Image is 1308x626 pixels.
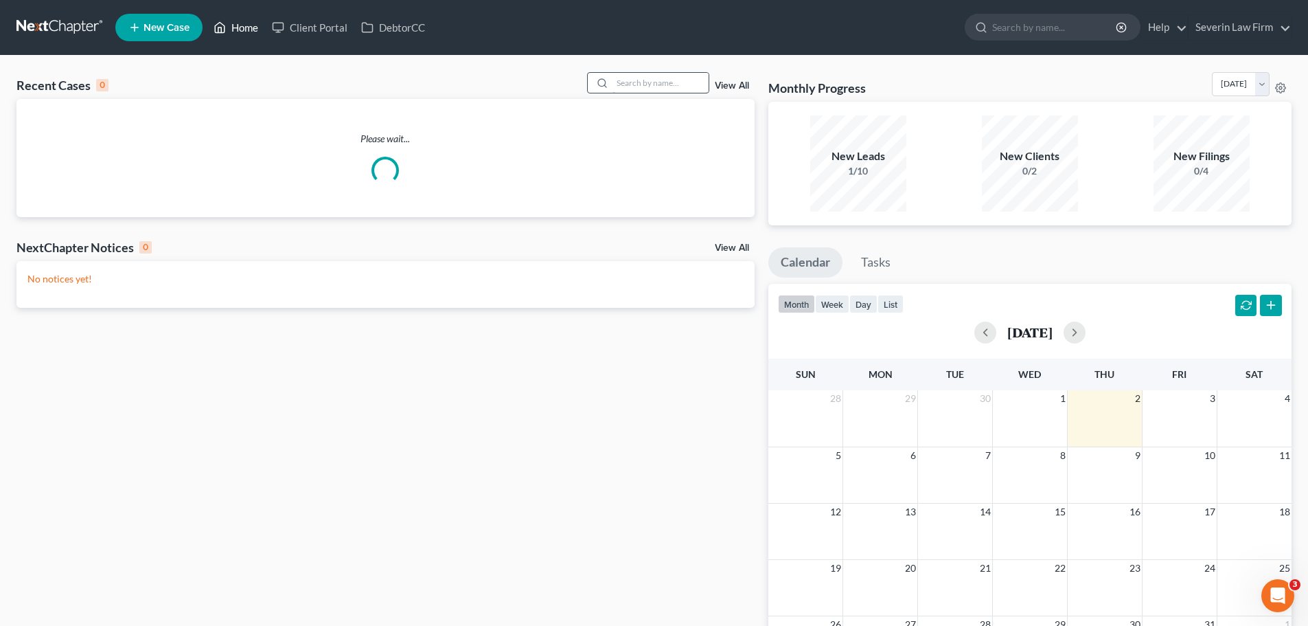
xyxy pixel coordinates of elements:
span: 14 [978,504,992,520]
span: 11 [1278,447,1292,464]
span: New Case [144,23,190,33]
div: 1/10 [810,164,906,178]
span: 4 [1283,390,1292,407]
div: 0 [139,241,152,254]
a: DebtorCC [354,15,432,40]
span: 1 [1059,390,1067,407]
p: Please wait... [16,132,755,146]
span: 12 [829,504,842,520]
span: 15 [1053,504,1067,520]
span: 20 [904,560,917,577]
div: New Leads [810,148,906,164]
a: View All [715,81,749,91]
a: Severin Law Firm [1189,15,1291,40]
button: list [877,295,904,313]
span: 18 [1278,504,1292,520]
span: 28 [829,390,842,407]
span: 17 [1203,504,1217,520]
span: 13 [904,504,917,520]
button: month [778,295,815,313]
div: 0/2 [982,164,1078,178]
a: Home [207,15,265,40]
span: 10 [1203,447,1217,464]
input: Search by name... [612,73,709,93]
p: No notices yet! [27,272,744,286]
a: Calendar [768,247,842,278]
span: 8 [1059,447,1067,464]
span: 24 [1203,560,1217,577]
span: 6 [909,447,917,464]
iframe: Intercom live chat [1261,579,1294,612]
span: Fri [1172,368,1186,380]
input: Search by name... [992,14,1118,40]
span: 22 [1053,560,1067,577]
span: 3 [1289,579,1300,590]
a: Tasks [849,247,903,278]
span: 21 [978,560,992,577]
span: Thu [1094,368,1114,380]
a: Client Portal [265,15,354,40]
span: 16 [1128,504,1142,520]
span: 2 [1134,390,1142,407]
h3: Monthly Progress [768,80,866,96]
div: Recent Cases [16,77,108,93]
div: New Filings [1154,148,1250,164]
span: 19 [829,560,842,577]
span: Sat [1246,368,1263,380]
span: 9 [1134,447,1142,464]
span: Sun [796,368,816,380]
div: 0/4 [1154,164,1250,178]
a: View All [715,243,749,253]
h2: [DATE] [1007,325,1053,339]
a: Help [1141,15,1187,40]
div: New Clients [982,148,1078,164]
span: 5 [834,447,842,464]
div: 0 [96,79,108,91]
button: day [849,295,877,313]
span: Tue [946,368,964,380]
span: 7 [984,447,992,464]
span: Mon [869,368,893,380]
span: 23 [1128,560,1142,577]
button: week [815,295,849,313]
span: Wed [1018,368,1041,380]
span: 30 [978,390,992,407]
span: 29 [904,390,917,407]
span: 3 [1208,390,1217,407]
span: 25 [1278,560,1292,577]
div: NextChapter Notices [16,239,152,256]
